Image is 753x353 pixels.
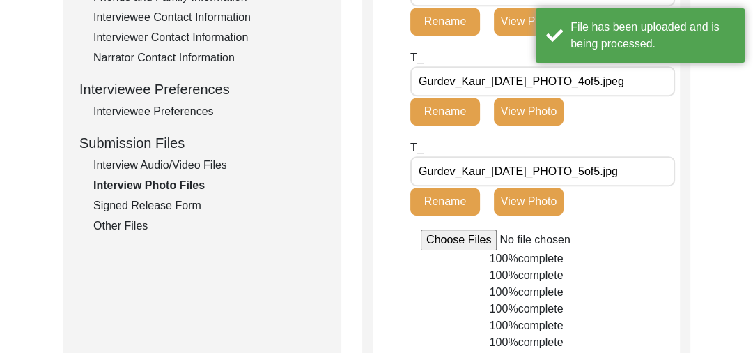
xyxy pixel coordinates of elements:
[410,142,424,153] span: T_
[93,50,325,66] div: Narrator Contact Information
[93,29,325,46] div: Interviewer Contact Information
[518,286,564,298] span: complete
[410,52,424,63] span: T_
[518,269,564,281] span: complete
[79,79,325,100] div: Interviewee Preferences
[518,253,564,264] span: complete
[490,320,518,331] span: 100%
[490,336,518,348] span: 100%
[518,336,564,348] span: complete
[93,218,325,234] div: Other Files
[93,177,325,194] div: Interview Photo Files
[570,19,734,52] div: File has been uploaded and is being processed.
[490,286,518,298] span: 100%
[518,320,564,331] span: complete
[518,303,564,315] span: complete
[93,9,325,26] div: Interviewee Contact Information
[490,303,518,315] span: 100%
[93,197,325,214] div: Signed Release Form
[93,157,325,174] div: Interview Audio/Video Files
[494,8,564,36] button: View Photo
[93,103,325,120] div: Interviewee Preferences
[410,98,480,126] button: Rename
[490,253,518,264] span: 100%
[410,188,480,216] button: Rename
[494,188,564,216] button: View Photo
[79,133,325,153] div: Submission Files
[490,269,518,281] span: 100%
[410,8,480,36] button: Rename
[494,98,564,126] button: View Photo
